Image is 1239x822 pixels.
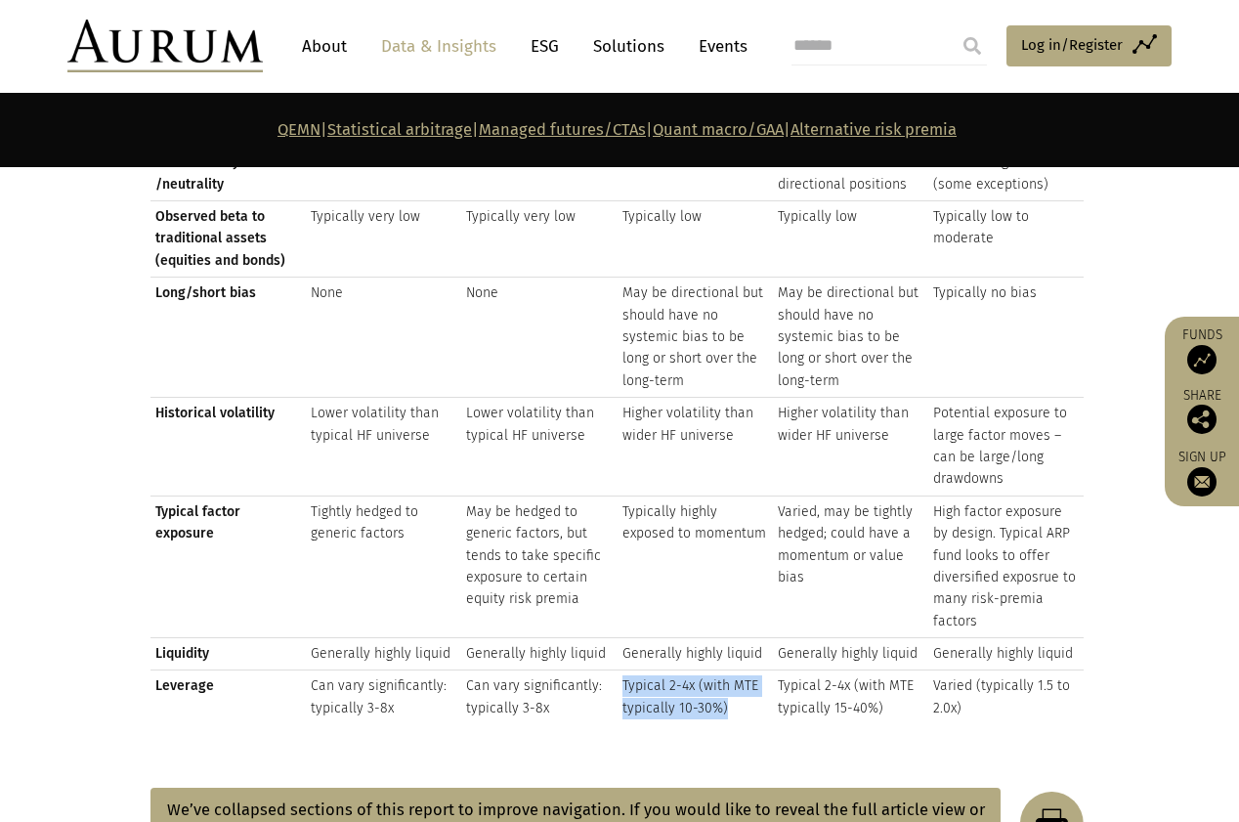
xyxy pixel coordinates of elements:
td: Generally highly liquid [928,638,1084,671]
td: Generally highly liquid [461,638,617,671]
td: Typically very low [306,201,461,278]
td: Can vary significantly: typically 3-8x [306,671,461,724]
a: QEMN [278,120,320,139]
a: Events [689,28,748,65]
img: Sign up to our newsletter [1187,467,1217,497]
td: Typically low to moderate [928,201,1084,278]
td: Generally highly liquid [773,638,928,671]
td: Lower volatility than typical HF universe [306,398,461,497]
td: Leverage [150,671,306,724]
a: Data & Insights [371,28,506,65]
td: Typical factor exposure [150,496,306,637]
a: Alternative risk premia [790,120,957,139]
td: Varied (typically 1.5 to 2.0x) [928,671,1084,724]
td: Higher volatility than wider HF universe [618,398,773,497]
a: About [292,28,357,65]
img: Access Funds [1187,345,1217,374]
a: Sign up [1175,449,1229,497]
strong: | | | | [278,120,957,139]
td: Long/short bias [150,278,306,398]
a: Statistical arbitrage [327,120,472,139]
span: Log in/Register [1021,33,1123,57]
a: Solutions [583,28,674,65]
td: Observed beta to traditional assets (equities and bonds) [150,201,306,278]
div: Share [1175,389,1229,434]
td: May be directional but should have no systemic bias to be long or short over the long-term [618,278,773,398]
td: Tightly hedged to generic factors [306,496,461,637]
td: Potential exposure to large factor moves – can be large/long drawdowns [928,398,1084,497]
td: Typically low [618,201,773,278]
td: Higher volatility than wider HF universe [773,398,928,497]
img: Share this post [1187,405,1217,434]
td: Typically no bias [928,278,1084,398]
td: Generally highly liquid [618,638,773,671]
td: Liquidity [150,638,306,671]
td: Typical 2-4x (with MTE typically 10-30%) [618,671,773,724]
td: May be directional but should have no systemic bias to be long or short over the long-term [773,278,928,398]
td: Typically very low [461,201,617,278]
td: Typically highly exposed to momentum [618,496,773,637]
a: Funds [1175,326,1229,374]
td: None [306,278,461,398]
td: None [461,278,617,398]
td: Typically low [773,201,928,278]
a: Managed futures/CTAs [479,120,646,139]
td: May be hedged to generic factors, but tends to take specific exposure to certain equity risk premia [461,496,617,637]
td: Historical volatility [150,398,306,497]
td: Generally highly liquid [306,638,461,671]
a: ESG [521,28,569,65]
td: Can vary significantly: typically 3-8x [461,671,617,724]
td: Typical 2-4x (with MTE typically 15-40%) [773,671,928,724]
td: Lower volatility than typical HF universe [461,398,617,497]
td: Varied, may be tightly hedged; could have a momentum or value bias [773,496,928,637]
img: Aurum [67,20,263,72]
a: Quant macro/GAA [653,120,784,139]
a: Log in/Register [1006,25,1172,66]
td: High factor exposure by design. Typical ARP fund looks to offer diversified exposrue to many risk... [928,496,1084,637]
input: Submit [953,26,992,65]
